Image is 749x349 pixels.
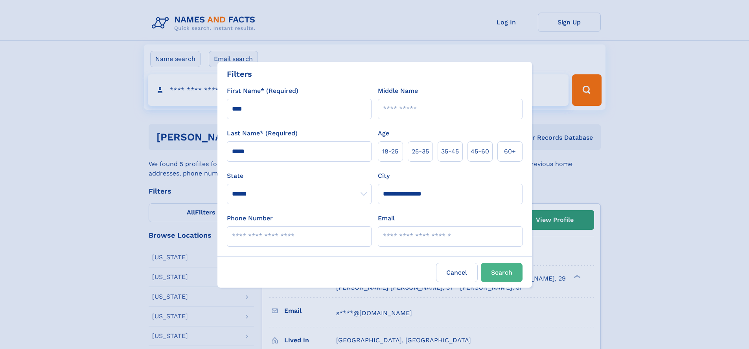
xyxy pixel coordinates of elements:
[378,171,390,181] label: City
[378,86,418,96] label: Middle Name
[471,147,489,156] span: 45‑60
[504,147,516,156] span: 60+
[227,129,298,138] label: Last Name* (Required)
[382,147,398,156] span: 18‑25
[441,147,459,156] span: 35‑45
[227,214,273,223] label: Phone Number
[378,129,389,138] label: Age
[412,147,429,156] span: 25‑35
[227,171,372,181] label: State
[227,86,298,96] label: First Name* (Required)
[378,214,395,223] label: Email
[436,263,478,282] label: Cancel
[481,263,523,282] button: Search
[227,68,252,80] div: Filters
